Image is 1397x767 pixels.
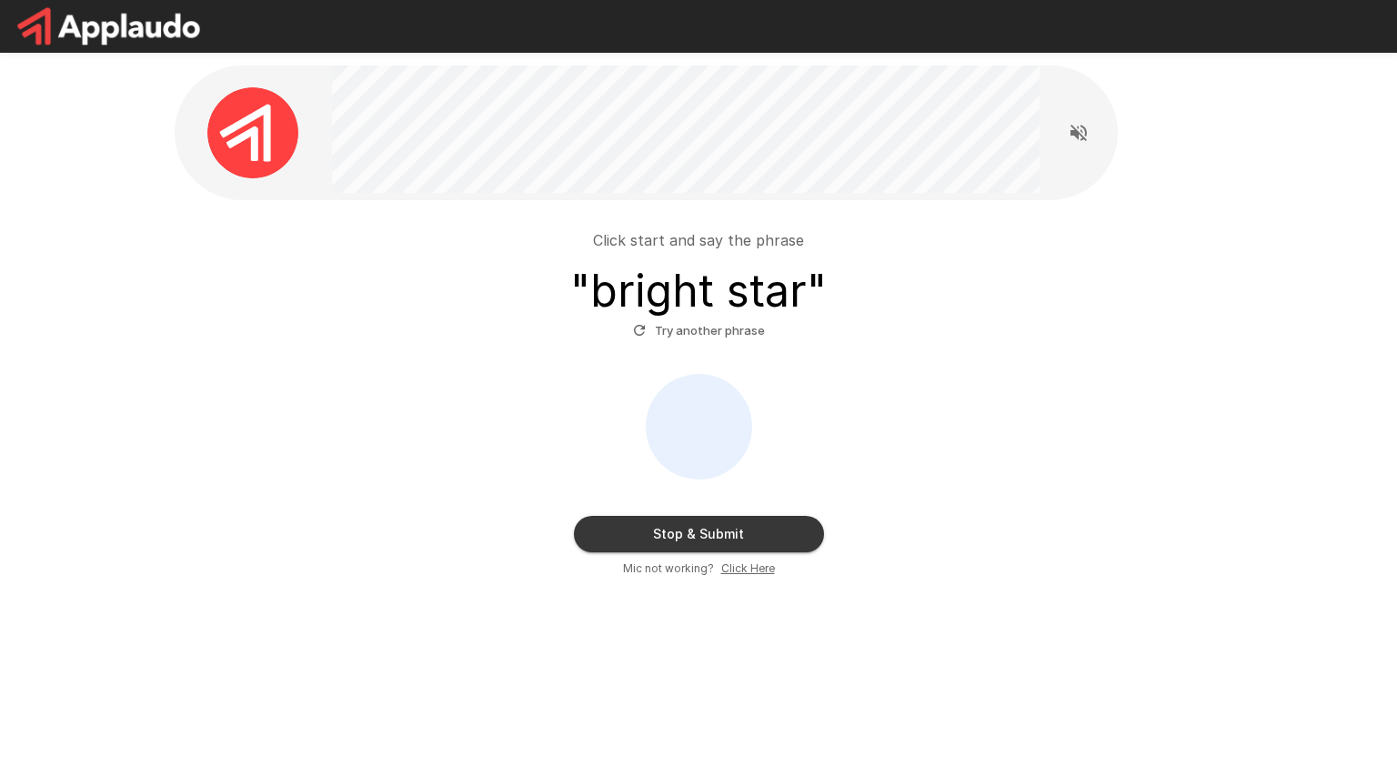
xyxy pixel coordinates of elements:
u: Click Here [721,561,775,575]
h3: " bright star " [570,266,827,317]
span: Mic not working? [623,560,714,578]
button: Stop & Submit [574,516,824,552]
button: Try another phrase [628,317,769,345]
button: Read questions aloud [1060,115,1097,151]
img: applaudo_avatar.png [207,87,298,178]
p: Click start and say the phrase [593,229,804,251]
